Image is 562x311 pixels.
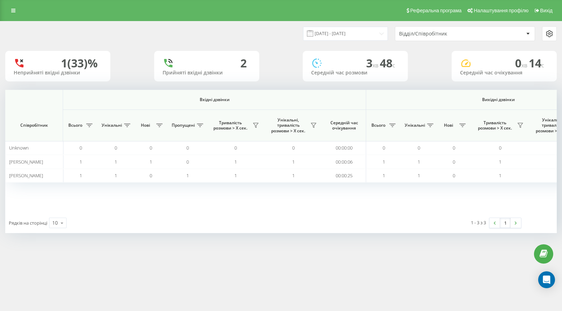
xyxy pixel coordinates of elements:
[80,145,82,151] span: 0
[328,120,361,131] span: Середній час очікування
[372,61,380,69] span: хв
[150,159,152,165] span: 1
[460,70,548,76] div: Середній час очікування
[475,120,515,131] span: Тривалість розмови > Х сек.
[115,159,117,165] span: 1
[9,172,43,179] span: [PERSON_NAME]
[322,169,366,183] td: 00:00:25
[163,70,251,76] div: Прийняті вхідні дзвінки
[322,155,366,168] td: 00:00:06
[515,55,529,71] span: 0
[186,172,189,179] span: 1
[418,159,420,165] span: 1
[392,61,395,69] span: c
[453,172,455,179] span: 0
[81,97,348,102] span: Вхідні дзвінки
[500,218,510,228] a: 1
[268,117,308,134] span: Унікальні, тривалість розмови > Х сек.
[540,8,553,13] span: Вихід
[102,123,122,128] span: Унікальні
[137,123,154,128] span: Нові
[150,172,152,179] span: 0
[383,159,385,165] span: 1
[80,159,82,165] span: 1
[399,31,483,37] div: Відділ/Співробітник
[292,172,295,179] span: 1
[210,120,251,131] span: Тривалість розмови > Х сек.
[61,57,98,70] div: 1 (33)%
[440,123,457,128] span: Нові
[538,271,555,288] div: Open Intercom Messenger
[383,172,385,179] span: 1
[115,145,117,151] span: 0
[499,172,501,179] span: 1
[150,145,152,151] span: 0
[311,70,399,76] div: Середній час розмови
[14,70,102,76] div: Неприйняті вхідні дзвінки
[240,57,247,70] div: 2
[234,172,237,179] span: 1
[370,123,387,128] span: Всього
[322,141,366,155] td: 00:00:00
[186,145,189,151] span: 0
[380,55,395,71] span: 48
[11,123,57,128] span: Співробітник
[9,220,47,226] span: Рядків на сторінці
[292,145,295,151] span: 0
[418,172,420,179] span: 1
[186,159,189,165] span: 0
[521,61,529,69] span: хв
[9,145,29,151] span: Unknown
[499,145,501,151] span: 0
[366,55,380,71] span: 3
[80,172,82,179] span: 1
[541,61,544,69] span: c
[474,8,528,13] span: Налаштування профілю
[418,145,420,151] span: 0
[292,159,295,165] span: 1
[453,159,455,165] span: 0
[9,159,43,165] span: [PERSON_NAME]
[172,123,195,128] span: Пропущені
[410,8,462,13] span: Реферальна програма
[405,123,425,128] span: Унікальні
[453,145,455,151] span: 0
[115,172,117,179] span: 1
[67,123,84,128] span: Всього
[529,55,544,71] span: 14
[471,219,486,226] div: 1 - 3 з 3
[499,159,501,165] span: 1
[383,145,385,151] span: 0
[52,219,58,226] div: 10
[234,145,237,151] span: 0
[234,159,237,165] span: 1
